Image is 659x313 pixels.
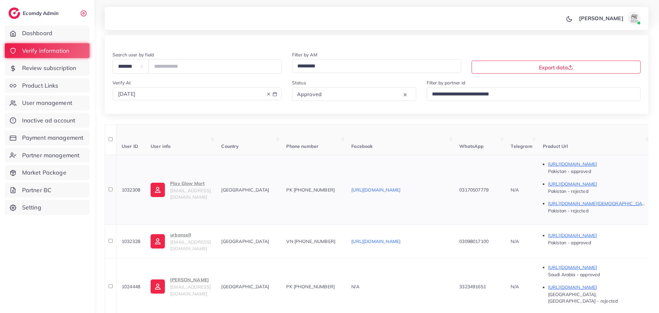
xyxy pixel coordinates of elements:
[324,89,402,99] input: Search for option
[548,263,646,271] p: [URL][DOMAIN_NAME]
[170,276,211,284] p: [PERSON_NAME]
[151,143,170,149] span: User info
[352,187,401,193] a: [URL][DOMAIN_NAME]
[5,26,89,41] a: Dashboard
[292,59,461,73] div: Search for option
[222,187,269,193] span: [GEOGRAPHIC_DATA]
[122,143,138,149] span: User ID
[5,78,89,93] a: Product Links
[352,238,401,244] a: [URL][DOMAIN_NAME]
[151,279,165,294] img: ic-user-info.36bf1079.svg
[511,284,519,290] span: N/A
[427,79,465,86] label: Filter by partner id
[22,47,70,55] span: Verify information
[151,183,165,197] img: ic-user-info.36bf1079.svg
[548,240,591,246] span: Pakistan - approved
[22,203,41,212] span: Setting
[22,116,75,125] span: Inactive ad account
[22,151,80,160] span: Partner management
[287,238,336,244] span: VN [PHONE_NUMBER]
[460,238,489,244] span: 03098017100
[548,283,646,291] p: [URL][DOMAIN_NAME]
[548,200,646,207] p: [URL][DOMAIN_NAME][DEMOGRAPHIC_DATA]
[170,231,211,239] p: urbansell
[427,87,641,101] div: Search for option
[511,143,532,149] span: Telegram
[170,188,211,200] span: [EMAIL_ADDRESS][DOMAIN_NAME]
[352,143,373,149] span: Facebook
[5,61,89,76] a: Review subscription
[170,284,211,296] span: [EMAIL_ADDRESS][DOMAIN_NAME]
[23,10,60,16] h2: Ecomdy Admin
[118,91,135,97] span: [DATE]
[548,232,646,239] p: [URL][DOMAIN_NAME]
[287,284,335,290] span: PK [PHONE_NUMBER]
[296,90,323,99] span: Approved
[292,79,306,86] label: Status
[579,14,624,22] p: [PERSON_NAME]
[5,130,89,145] a: Payment management
[548,160,646,168] p: [URL][DOMAIN_NAME]
[292,87,416,101] div: Search for option
[287,143,319,149] span: Phone number
[113,51,154,58] label: Search user by field
[460,143,484,149] span: WhatsApp
[352,284,359,290] span: N/A
[222,238,269,244] span: [GEOGRAPHIC_DATA]
[460,284,486,290] span: 3323491651
[222,284,269,290] span: [GEOGRAPHIC_DATA]
[22,99,72,107] span: User management
[22,64,76,72] span: Review subscription
[122,238,140,244] span: 1032328
[22,29,52,37] span: Dashboard
[575,12,643,25] a: [PERSON_NAME]avatar
[8,7,20,19] img: logo
[548,208,588,214] span: Pakistan - rejected
[151,276,211,297] a: [PERSON_NAME][EMAIL_ADDRESS][DOMAIN_NAME]
[5,200,89,215] a: Setting
[22,186,52,194] span: Partner BC
[151,179,211,201] a: Play Glow Mart[EMAIL_ADDRESS][DOMAIN_NAME]
[8,7,60,19] a: logoEcomdy Admin
[548,168,591,174] span: Pakistan - approved
[548,188,588,194] span: Pakistan - rejected
[548,272,600,277] span: Saudi Arabia - approved
[430,89,632,99] input: Search for option
[628,12,641,25] img: avatar
[292,51,317,58] label: Filter by AM
[5,95,89,110] a: User management
[222,143,239,149] span: Country
[511,238,519,244] span: N/A
[170,239,211,251] span: [EMAIL_ADDRESS][DOMAIN_NAME]
[151,231,211,252] a: urbansell[EMAIL_ADDRESS][DOMAIN_NAME]
[543,143,568,149] span: Product Url
[22,134,84,142] span: Payment management
[295,61,453,71] input: Search for option
[460,187,489,193] span: 03170507779
[539,64,573,71] span: Export data
[472,61,641,74] button: Export data
[170,179,211,187] p: Play Glow Mart
[548,292,618,304] span: [GEOGRAPHIC_DATA], [GEOGRAPHIC_DATA] - rejected
[5,113,89,128] a: Inactive ad account
[22,168,66,177] span: Market Package
[122,187,140,193] span: 1032308
[404,91,407,98] button: Clear Selected
[5,183,89,198] a: Partner BC
[5,43,89,58] a: Verify information
[548,180,646,188] p: [URL][DOMAIN_NAME]
[511,187,519,193] span: N/A
[122,284,140,290] span: 1024448
[22,81,59,90] span: Product Links
[113,79,131,86] label: Verify At
[151,234,165,249] img: ic-user-info.36bf1079.svg
[287,187,335,193] span: PK [PHONE_NUMBER]
[5,148,89,163] a: Partner management
[5,165,89,180] a: Market Package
